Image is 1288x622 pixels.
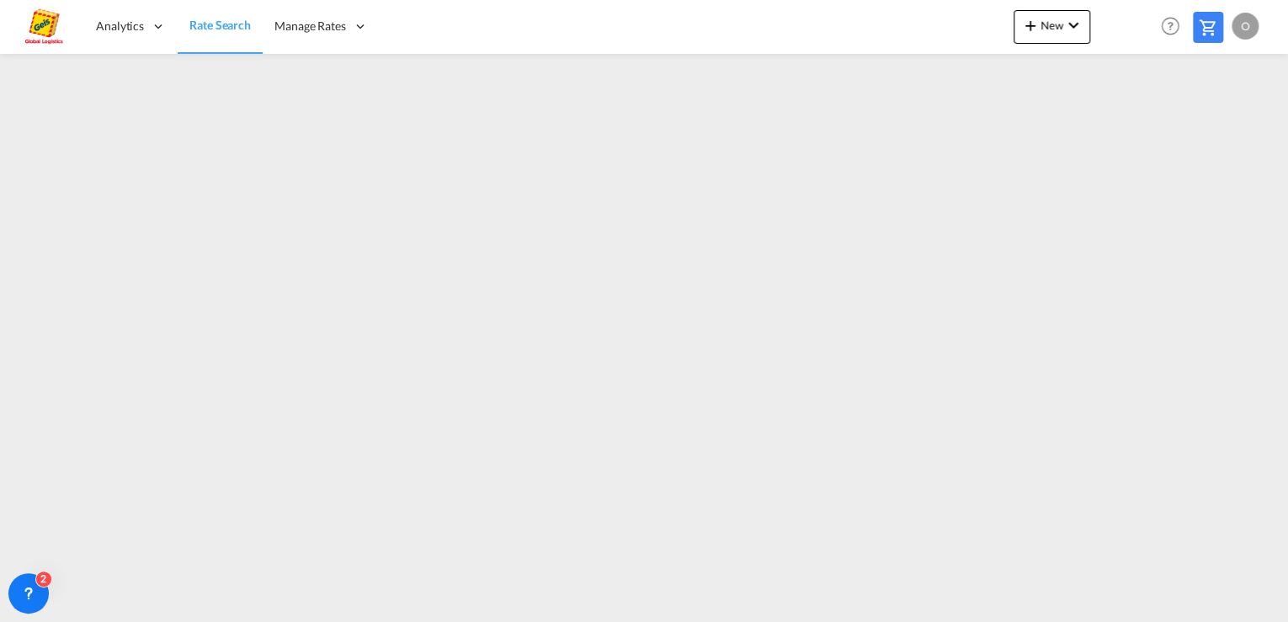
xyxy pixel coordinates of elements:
[1156,12,1193,42] div: Help
[1063,15,1083,35] md-icon: icon-chevron-down
[1232,13,1259,40] div: O
[274,18,346,35] span: Manage Rates
[189,18,251,32] span: Rate Search
[1020,19,1083,32] span: New
[96,18,144,35] span: Analytics
[25,8,63,45] img: a2a4a140666c11eeab5485e577415959.png
[1014,10,1090,44] button: icon-plus 400-fgNewicon-chevron-down
[1020,15,1041,35] md-icon: icon-plus 400-fg
[1156,12,1184,40] span: Help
